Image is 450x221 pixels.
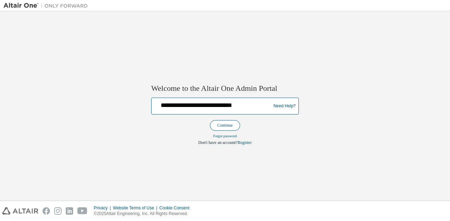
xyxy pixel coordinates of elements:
[198,140,238,145] span: Don't have an account?
[77,207,88,215] img: youtube.svg
[213,134,237,138] a: Forgot password
[43,207,50,215] img: facebook.svg
[151,83,299,93] h2: Welcome to the Altair One Admin Portal
[2,207,38,215] img: altair_logo.svg
[210,120,240,131] button: Continue
[94,211,194,217] p: © 2025 Altair Engineering, Inc. All Rights Reserved.
[4,2,91,9] img: Altair One
[66,207,73,215] img: linkedin.svg
[159,205,193,211] div: Cookie Consent
[54,207,62,215] img: instagram.svg
[238,140,252,145] a: Register
[94,205,113,211] div: Privacy
[113,205,159,211] div: Website Terms of Use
